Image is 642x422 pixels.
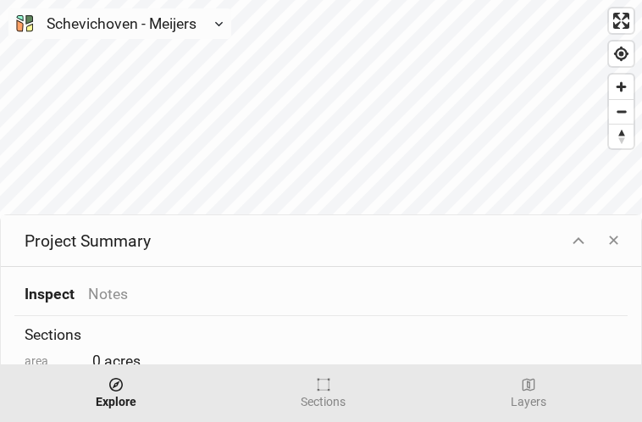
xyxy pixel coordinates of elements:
[8,8,231,39] button: Schevichoven - Meijers
[609,124,634,148] button: Reset bearing to north
[47,13,196,35] div: Schevichoven - Meijers
[293,371,353,415] button: Sections
[600,225,628,256] button: ✕
[25,326,617,344] h4: Sections
[25,353,84,370] div: area
[609,100,634,124] span: Zoom out
[609,42,634,66] button: Find my location
[14,231,161,251] h3: Project Summary
[609,8,634,33] button: Enter fullscreen
[25,351,617,372] div: 0
[104,351,141,372] span: acres
[609,99,634,124] button: Zoom out
[25,284,75,305] div: Inspect
[88,371,144,415] button: Explore
[88,284,128,305] div: Notes
[609,75,634,99] button: Zoom in
[503,371,554,415] button: Layers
